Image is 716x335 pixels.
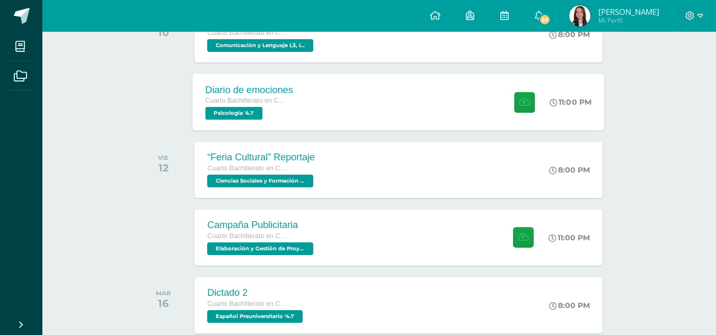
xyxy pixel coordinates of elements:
div: 8:00 PM [549,301,590,310]
div: Diario de emociones [206,84,294,95]
div: VIE [158,154,169,161]
div: 8:00 PM [549,165,590,175]
span: Español Preuniversitario '4.1' [207,310,303,323]
span: Ciencias Sociales y Formación Ciudadana 4 '4.1' [207,175,313,187]
div: Campaña Publicitaria [207,220,316,231]
div: MAR [156,289,171,297]
div: 16 [156,297,171,310]
span: Cuarto Bachillerato en Ciencias y Letras [207,165,287,172]
span: 56 [539,14,551,25]
div: Dictado 2 [207,287,305,298]
span: Psicología '4.1' [206,107,263,120]
span: Elaboración y Gestión de Proyectos '4.1' [207,242,313,255]
img: 2d40285b52246d4255c2b77f73281fd7.png [569,5,590,26]
span: Cuarto Bachillerato en Ciencias y Letras [207,29,287,37]
span: Mi Perfil [598,16,659,25]
div: 11:00 PM [550,97,592,107]
div: 8:00 PM [549,30,590,39]
span: [PERSON_NAME] [598,6,659,17]
span: Comunicación y Lenguaje L3, Inglés 4 'Inglés - Intermedio "A"' [207,39,313,52]
span: Cuarto Bachillerato en Ciencias y Letras [206,97,286,104]
span: Cuarto Bachillerato en Ciencias y Letras [207,232,287,240]
div: 11:00 PM [549,233,590,242]
div: “Feria Cultural” Reportaje [207,152,316,163]
div: 10 [157,26,170,39]
div: 12 [158,161,169,174]
span: Cuarto Bachillerato en Ciencias y Letras [207,300,287,307]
